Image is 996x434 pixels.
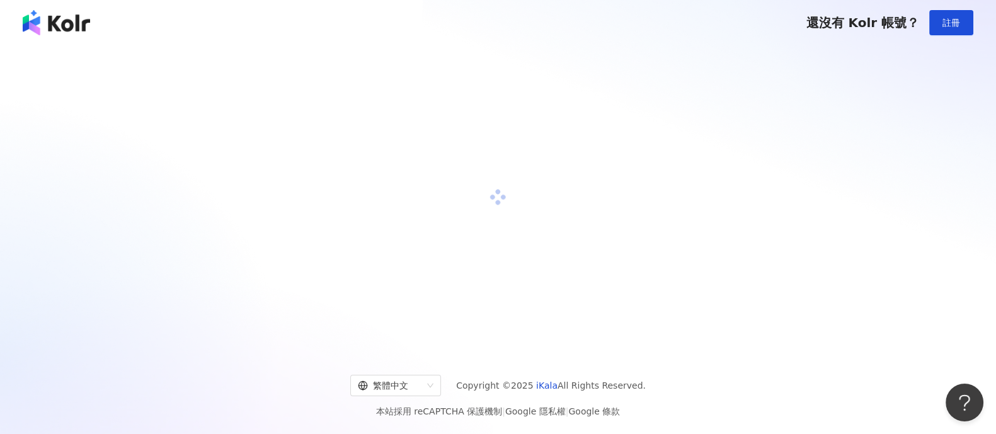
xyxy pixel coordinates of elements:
div: 繁體中文 [358,375,422,396]
span: | [502,406,505,416]
span: | [566,406,569,416]
span: Copyright © 2025 All Rights Reserved. [456,378,646,393]
span: 註冊 [942,18,960,28]
span: 本站採用 reCAPTCHA 保護機制 [376,404,620,419]
iframe: Help Scout Beacon - Open [946,384,983,421]
span: 還沒有 Kolr 帳號？ [806,15,919,30]
button: 註冊 [929,10,973,35]
img: logo [23,10,90,35]
a: Google 條款 [568,406,620,416]
a: Google 隱私權 [505,406,566,416]
a: iKala [536,380,558,391]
